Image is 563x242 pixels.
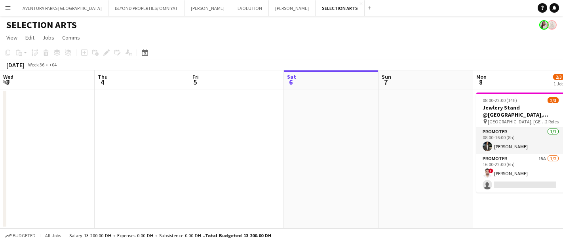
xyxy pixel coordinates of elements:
[97,78,108,87] span: 4
[269,0,316,16] button: [PERSON_NAME]
[545,119,559,125] span: 2 Roles
[483,97,517,103] span: 08:00-22:00 (14h)
[22,32,38,43] a: Edit
[191,78,199,87] span: 5
[316,0,365,16] button: SELECTION ARTS
[59,32,83,43] a: Comms
[539,20,549,30] app-user-avatar: Ines de Puybaudet
[475,78,487,87] span: 8
[42,34,54,41] span: Jobs
[548,97,559,103] span: 2/3
[380,78,391,87] span: 7
[6,61,25,69] div: [DATE]
[62,34,80,41] span: Comms
[25,34,34,41] span: Edit
[3,32,21,43] a: View
[3,73,13,80] span: Wed
[49,62,57,68] div: +04
[16,0,108,16] button: AVENTURA PARKS [GEOGRAPHIC_DATA]
[489,168,493,173] span: !
[98,73,108,80] span: Thu
[287,73,296,80] span: Sat
[382,73,391,80] span: Sun
[26,62,46,68] span: Week 36
[108,0,184,16] button: BEYOND PROPERTIES/ OMNIYAT
[4,231,37,240] button: Budgeted
[192,73,199,80] span: Fri
[476,73,487,80] span: Mon
[6,19,77,31] h1: SELECTION ARTS
[69,233,271,238] div: Salary 13 200.00 DH + Expenses 0.00 DH + Subsistence 0.00 DH =
[286,78,296,87] span: 6
[231,0,269,16] button: EVOLUTION
[13,233,36,238] span: Budgeted
[6,34,17,41] span: View
[205,233,271,238] span: Total Budgeted 13 200.00 DH
[184,0,231,16] button: [PERSON_NAME]
[44,233,63,238] span: All jobs
[2,78,13,87] span: 3
[39,32,57,43] a: Jobs
[547,20,557,30] app-user-avatar: Viviane Melatti
[488,119,545,125] span: [GEOGRAPHIC_DATA], [GEOGRAPHIC_DATA]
